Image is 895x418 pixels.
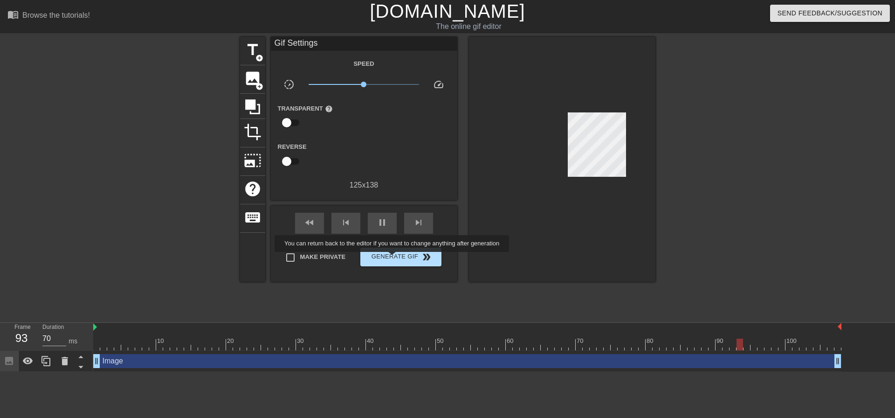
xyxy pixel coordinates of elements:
[278,104,333,113] label: Transparent
[255,54,263,62] span: add_circle
[507,336,515,346] div: 60
[244,209,262,226] span: keyboard
[7,9,19,20] span: menu_book
[303,21,634,32] div: The online gif editor
[244,41,262,59] span: title
[22,11,90,19] div: Browse the tutorials!
[325,105,333,113] span: help
[413,217,424,228] span: skip_next
[304,217,315,228] span: fast_rewind
[244,70,262,87] span: image
[244,180,262,198] span: help
[370,1,525,21] a: [DOMAIN_NAME]
[770,5,890,22] button: Send Feedback/Suggestion
[437,336,445,346] div: 50
[14,330,28,347] div: 93
[786,336,798,346] div: 100
[838,323,841,330] img: bound-end.png
[244,152,262,169] span: photo_size_select_large
[364,251,437,263] span: Generate Gif
[300,252,346,262] span: Make Private
[92,356,101,366] span: drag_handle
[716,336,725,346] div: 90
[421,251,432,263] span: double_arrow
[647,336,655,346] div: 80
[778,7,882,19] span: Send Feedback/Suggestion
[227,336,235,346] div: 20
[255,83,263,91] span: add_circle
[283,79,295,90] span: slow_motion_video
[367,336,375,346] div: 40
[377,217,388,228] span: pause
[271,37,457,51] div: Gif Settings
[42,325,64,330] label: Duration
[7,323,35,350] div: Frame
[297,336,305,346] div: 30
[360,248,441,266] button: Generate Gif
[69,336,77,346] div: ms
[244,123,262,141] span: crop
[577,336,585,346] div: 70
[353,59,374,69] label: Speed
[157,336,165,346] div: 10
[833,356,842,366] span: drag_handle
[433,79,444,90] span: speed
[340,217,351,228] span: skip_previous
[271,180,457,191] div: 125 x 138
[278,142,307,152] label: Reverse
[7,9,90,23] a: Browse the tutorials!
